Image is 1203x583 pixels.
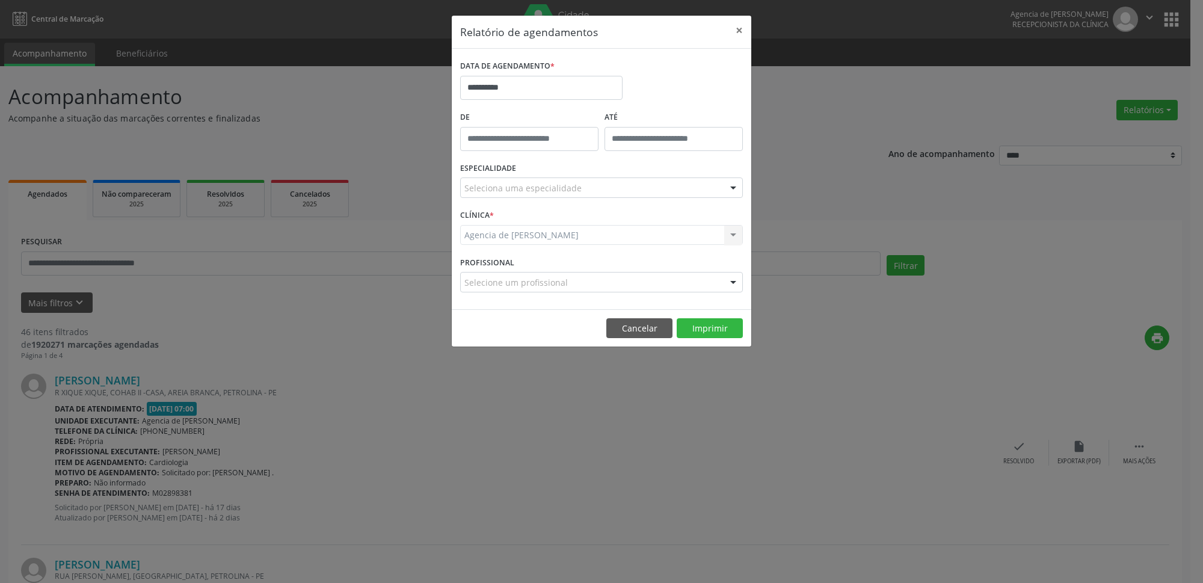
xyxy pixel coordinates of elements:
button: Imprimir [677,318,743,339]
label: PROFISSIONAL [460,253,514,272]
span: Selecione um profissional [464,276,568,289]
label: DATA DE AGENDAMENTO [460,57,555,76]
label: CLÍNICA [460,206,494,225]
h5: Relatório de agendamentos [460,24,598,40]
label: ATÉ [605,108,743,127]
label: De [460,108,598,127]
span: Seleciona uma especialidade [464,182,582,194]
label: ESPECIALIDADE [460,159,516,178]
button: Cancelar [606,318,672,339]
button: Close [727,16,751,45]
